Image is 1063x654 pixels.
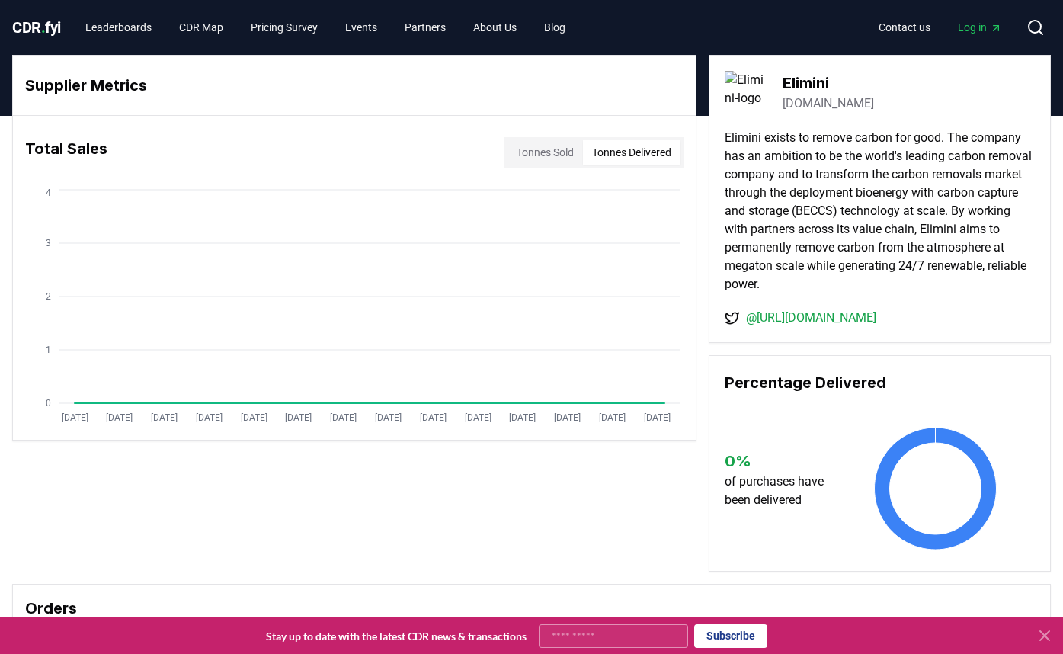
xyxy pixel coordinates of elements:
tspan: 4 [46,188,51,198]
tspan: [DATE] [644,412,671,423]
h3: Orders [25,597,1038,620]
a: Partners [392,14,458,41]
nav: Main [73,14,578,41]
h3: Percentage Delivered [725,371,1035,394]
tspan: 1 [46,345,51,355]
a: @[URL][DOMAIN_NAME] [746,309,876,327]
h3: Elimini [783,72,874,95]
a: Leaderboards [73,14,164,41]
tspan: [DATE] [420,412,447,423]
p: of purchases have been delivered [725,473,838,509]
tspan: [DATE] [465,412,491,423]
button: Tonnes Delivered [583,140,680,165]
a: Blog [532,14,578,41]
a: Events [333,14,389,41]
tspan: [DATE] [151,412,178,423]
a: Pricing Survey [239,14,330,41]
tspan: [DATE] [241,412,267,423]
tspan: 2 [46,291,51,302]
nav: Main [866,14,1014,41]
a: About Us [461,14,529,41]
h3: Supplier Metrics [25,74,684,97]
tspan: 3 [46,238,51,248]
tspan: 0 [46,398,51,409]
h3: 0 % [725,450,838,473]
tspan: [DATE] [375,412,402,423]
button: Tonnes Sold [507,140,583,165]
tspan: [DATE] [106,412,133,423]
tspan: [DATE] [285,412,312,423]
tspan: [DATE] [196,412,223,423]
tspan: [DATE] [330,412,357,423]
a: CDR.fyi [12,17,61,38]
tspan: [DATE] [62,412,88,423]
a: [DOMAIN_NAME] [783,95,874,113]
span: Log in [958,20,1002,35]
a: CDR Map [167,14,235,41]
p: Elimini exists to remove carbon for good. The company has an ambition to be the world's leading c... [725,129,1035,293]
a: Contact us [866,14,943,41]
span: CDR fyi [12,18,61,37]
tspan: [DATE] [599,412,626,423]
a: Log in [946,14,1014,41]
tspan: [DATE] [554,412,581,423]
span: . [41,18,46,37]
tspan: [DATE] [509,412,536,423]
h3: Total Sales [25,137,107,168]
img: Elimini-logo [725,71,767,114]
